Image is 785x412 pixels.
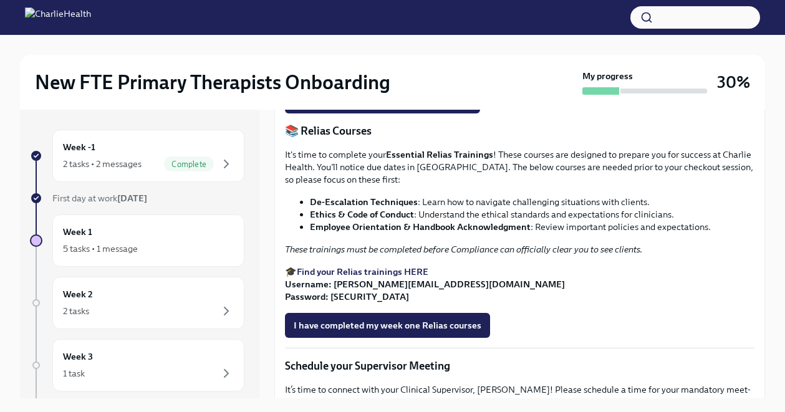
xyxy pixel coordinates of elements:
[285,358,754,373] p: Schedule your Supervisor Meeting
[63,225,92,239] h6: Week 1
[294,319,481,332] span: I have completed my week one Relias courses
[310,221,531,232] strong: Employee Orientation & Handbook Acknowledgment
[30,339,244,391] a: Week 31 task
[582,70,633,82] strong: My progress
[285,123,754,138] p: 📚 Relias Courses
[63,140,95,154] h6: Week -1
[285,266,754,303] p: 🎓
[717,71,750,93] h3: 30%
[285,279,565,302] strong: Username: [PERSON_NAME][EMAIL_ADDRESS][DOMAIN_NAME] Password: [SECURITY_DATA]
[63,305,89,317] div: 2 tasks
[164,160,214,169] span: Complete
[297,266,428,277] a: Find your Relias trainings HERE
[310,196,418,208] strong: De-Escalation Techniques
[310,209,414,220] strong: Ethics & Code of Conduct
[117,193,147,204] strong: [DATE]
[63,287,93,301] h6: Week 2
[63,367,85,380] div: 1 task
[30,277,244,329] a: Week 22 tasks
[30,214,244,267] a: Week 15 tasks • 1 message
[52,193,147,204] span: First day at work
[30,130,244,182] a: Week -12 tasks • 2 messagesComplete
[310,196,754,208] li: : Learn how to navigate challenging situations with clients.
[310,208,754,221] li: : Understand the ethical standards and expectations for clinicians.
[35,70,390,95] h2: New FTE Primary Therapists Onboarding
[285,148,754,186] p: It's time to complete your ! These courses are designed to prepare you for success at Charlie Hea...
[386,149,493,160] strong: Essential Relias Trainings
[25,7,91,27] img: CharlieHealth
[285,383,754,408] p: It’s time to connect with your Clinical Supervisor, [PERSON_NAME]! Please schedule a time for you...
[30,192,244,204] a: First day at work[DATE]
[63,158,142,170] div: 2 tasks • 2 messages
[285,244,642,255] em: These trainings must be completed before Compliance can officially clear you to see clients.
[63,350,93,363] h6: Week 3
[310,221,754,233] li: : Review important policies and expectations.
[285,313,490,338] button: I have completed my week one Relias courses
[63,242,138,255] div: 5 tasks • 1 message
